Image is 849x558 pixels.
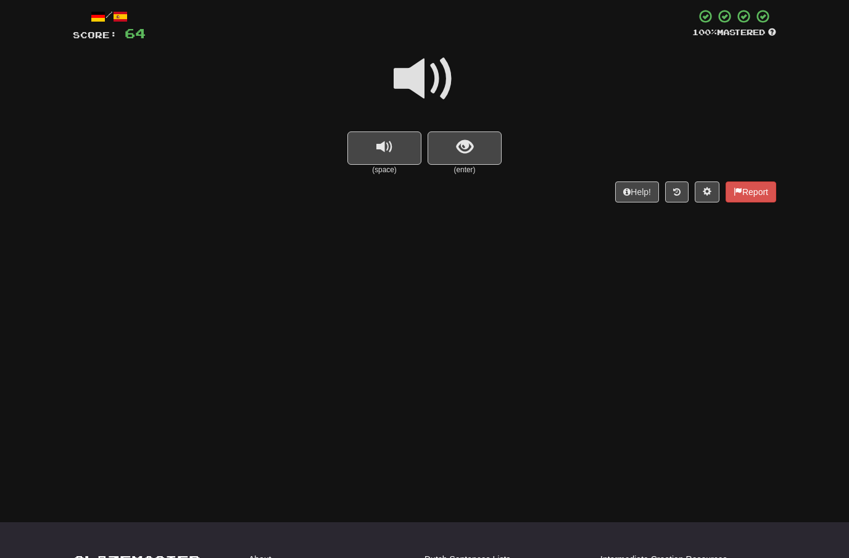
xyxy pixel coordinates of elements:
[428,131,502,165] button: show sentence
[428,165,502,175] small: (enter)
[692,27,776,38] div: Mastered
[665,181,689,202] button: Round history (alt+y)
[125,25,146,41] span: 64
[347,131,421,165] button: replay audio
[73,9,146,24] div: /
[726,181,776,202] button: Report
[347,165,421,175] small: (space)
[615,181,659,202] button: Help!
[73,30,117,40] span: Score:
[692,27,717,37] span: 100 %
